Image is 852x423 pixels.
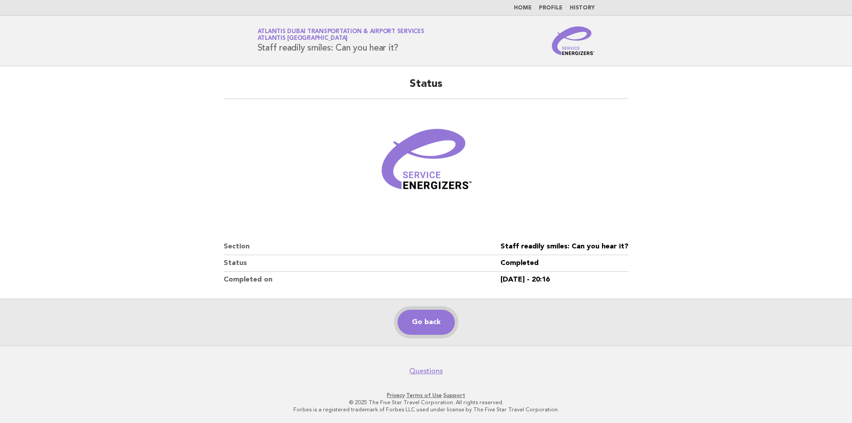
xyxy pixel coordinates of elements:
dd: [DATE] - 20:16 [500,272,628,288]
a: Privacy [387,392,405,398]
a: Go back [398,310,455,335]
a: History [570,5,595,11]
a: Atlantis Dubai Transportation & Airport ServicesAtlantis [GEOGRAPHIC_DATA] [258,29,424,41]
p: · · [153,392,700,399]
dd: Staff readily smiles: Can you hear it? [500,239,628,255]
dt: Completed on [224,272,500,288]
p: Forbes is a registered trademark of Forbes LLC used under license by The Five Star Travel Corpora... [153,406,700,413]
a: Support [443,392,465,398]
a: Terms of Use [406,392,442,398]
dd: Completed [500,255,628,272]
img: Service Energizers [552,26,595,55]
dt: Status [224,255,500,272]
span: Atlantis [GEOGRAPHIC_DATA] [258,36,348,42]
h1: Staff readily smiles: Can you hear it? [258,29,424,52]
a: Home [514,5,532,11]
a: Questions [409,367,443,376]
p: © 2025 The Five Star Travel Corporation. All rights reserved. [153,399,700,406]
a: Profile [539,5,563,11]
h2: Status [224,77,628,99]
dt: Section [224,239,500,255]
img: Verified [373,110,480,217]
